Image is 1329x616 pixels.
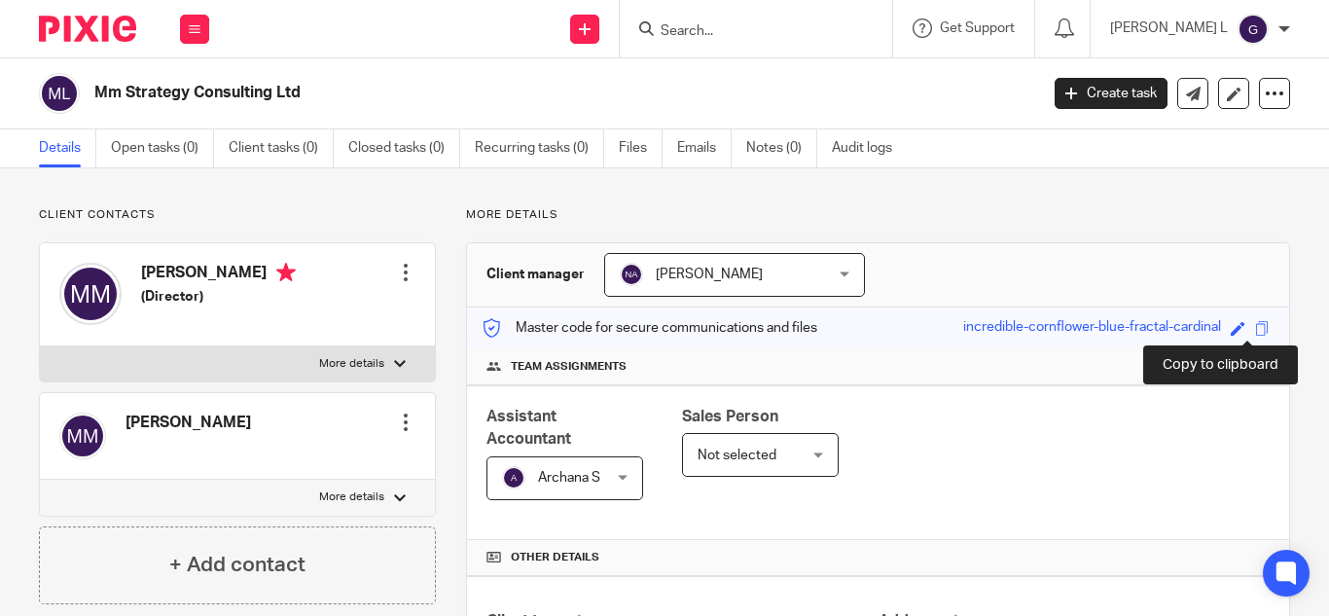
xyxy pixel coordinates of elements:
[39,16,136,42] img: Pixie
[59,263,122,325] img: svg%3E
[94,83,840,103] h2: Mm Strategy Consulting Ltd
[698,449,776,462] span: Not selected
[482,318,817,338] p: Master code for secure communications and files
[276,263,296,282] i: Primary
[656,268,763,281] span: [PERSON_NAME]
[659,23,834,41] input: Search
[682,409,778,424] span: Sales Person
[832,129,907,167] a: Audit logs
[502,466,525,489] img: svg%3E
[475,129,604,167] a: Recurring tasks (0)
[486,409,571,447] span: Assistant Accountant
[348,129,460,167] a: Closed tasks (0)
[1238,14,1269,45] img: svg%3E
[486,265,585,284] h3: Client manager
[319,356,384,372] p: More details
[39,129,96,167] a: Details
[126,413,251,433] h4: [PERSON_NAME]
[39,73,80,114] img: svg%3E
[963,317,1221,340] div: incredible-cornflower-blue-fractal-cardinal
[229,129,334,167] a: Client tasks (0)
[677,129,732,167] a: Emails
[940,21,1015,35] span: Get Support
[619,129,663,167] a: Files
[319,489,384,505] p: More details
[111,129,214,167] a: Open tasks (0)
[39,207,436,223] p: Client contacts
[620,263,643,286] img: svg%3E
[511,359,627,375] span: Team assignments
[59,413,106,459] img: svg%3E
[538,471,600,485] span: Archana S
[141,263,296,287] h4: [PERSON_NAME]
[466,207,1290,223] p: More details
[1055,78,1167,109] a: Create task
[141,287,296,307] h5: (Director)
[511,550,599,565] span: Other details
[1110,18,1228,38] p: [PERSON_NAME] L
[169,550,305,580] h4: + Add contact
[746,129,817,167] a: Notes (0)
